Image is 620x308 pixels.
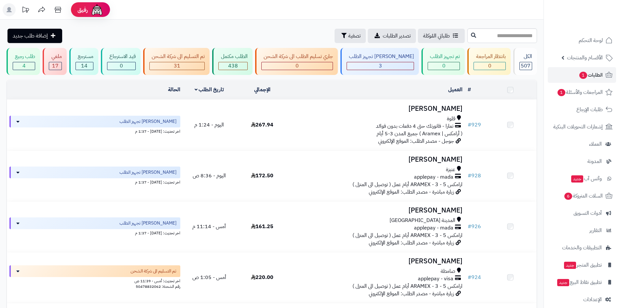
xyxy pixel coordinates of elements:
[369,290,454,298] span: زيارة مباشرة - مصدر الطلب: الموقع الإلكتروني
[418,275,453,283] span: applepay - visa
[335,29,366,43] button: تصفية
[174,62,180,70] span: 31
[557,279,569,286] span: جديد
[107,62,135,70] div: 0
[22,62,26,70] span: 4
[13,32,48,40] span: إضافة طلب جديد
[52,62,59,70] span: 17
[193,172,226,180] span: اليوم - 8:36 ص
[447,115,455,123] span: قلوة
[576,105,603,114] span: طلبات الإرجاع
[428,62,460,70] div: 0
[468,121,471,129] span: #
[468,121,481,129] a: #929
[352,231,462,239] span: ارامكس ARAMEX - 3 - 5 أيام عمل ( توصيل الى المنزل )
[468,172,471,180] span: #
[583,295,602,304] span: الإعدادات
[142,48,211,75] a: تم التسليم الى شركة الشحن 31
[119,169,176,176] span: [PERSON_NAME] تجهيز الطلب
[548,223,616,238] a: التقارير
[76,53,93,60] div: مسترجع
[390,217,455,224] span: المدينة [GEOGRAPHIC_DATA]
[488,62,491,70] span: 0
[228,62,238,70] span: 438
[576,5,614,19] img: logo-2.png
[261,53,333,60] div: جاري تسليم الطلب الى شركة الشحن
[131,268,176,274] span: تم التسليم الى شركة الشحن
[120,62,123,70] span: 0
[107,53,136,60] div: قيد الاسترجاع
[9,127,180,134] div: اخر تحديث: [DATE] - 1:37 م
[379,62,382,70] span: 3
[251,172,273,180] span: 172.50
[49,53,62,60] div: ملغي
[5,48,41,75] a: طلب رجيع 4
[468,223,481,230] a: #926
[251,121,273,129] span: 267.94
[548,67,616,83] a: الطلبات1
[563,260,602,270] span: تطبيق المتجر
[474,53,505,60] div: بانتظار المراجعة
[192,223,226,230] span: أمس - 11:14 م
[548,154,616,169] a: المدونة
[291,105,462,112] h3: [PERSON_NAME]
[548,274,616,290] a: تطبيق نقاط البيعجديد
[291,257,462,265] h3: [PERSON_NAME]
[369,188,454,196] span: زيارة مباشرة - مصدر الطلب: الموقع الإلكتروني
[150,62,204,70] div: 31
[291,156,462,163] h3: [PERSON_NAME]
[571,175,583,183] span: جديد
[168,86,180,94] a: الحالة
[548,136,616,152] a: العملاء
[49,62,61,70] div: 17
[548,119,616,135] a: إشعارات التحويلات البنكية
[7,29,62,43] a: إضافة طلب جديد
[579,36,603,45] span: لوحة التحكم
[548,33,616,48] a: لوحة التحكم
[521,62,530,70] span: 507
[423,32,450,40] span: طلباتي المُوكلة
[474,62,505,70] div: 0
[254,86,270,94] a: الإجمالي
[90,3,103,16] img: ai-face.png
[347,62,414,70] div: 3
[442,62,446,70] span: 0
[368,29,416,43] a: تصدير الطلبات
[548,84,616,100] a: المراجعات والأسئلة1
[548,205,616,221] a: أدوات التسويق
[81,62,88,70] span: 14
[296,62,299,70] span: 0
[468,172,481,180] a: #928
[446,166,455,173] span: عنيزة
[9,277,180,284] div: اخر تحديث: أمس - 11:39 ص
[557,278,602,287] span: تطبيق نقاط البيع
[548,292,616,307] a: الإعدادات
[347,53,414,60] div: [PERSON_NAME] تجهيز الطلب
[254,48,339,75] a: جاري تسليم الطلب الى شركة الشحن 0
[573,209,602,218] span: أدوات التسويق
[564,192,572,200] span: 6
[195,86,224,94] a: تاريخ الطلب
[548,171,616,186] a: وآتس آبجديد
[9,229,180,236] div: اخر تحديث: [DATE] - 1:37 م
[13,62,35,70] div: 4
[192,273,226,281] span: أمس - 1:05 ص
[468,223,471,230] span: #
[564,262,576,269] span: جديد
[377,130,462,138] span: ( أرامكس | Aramex ) جميع المدن 3-5 أيام
[369,239,454,247] span: زيارة مباشرة - مصدر الطلب: الموقع الإلكتروني
[352,181,462,188] span: ارامكس ARAMEX - 3 - 5 أيام عمل ( توصيل الى المنزل )
[339,48,420,75] a: [PERSON_NAME] تجهيز الطلب 3
[211,48,254,75] a: الطلب مكتمل 438
[348,32,361,40] span: تصفية
[291,207,462,214] h3: [PERSON_NAME]
[448,86,462,94] a: العميل
[548,240,616,256] a: التطبيقات والخدمات
[414,224,453,232] span: applepay - mada
[553,122,603,131] span: إشعارات التحويلات البنكية
[119,220,176,227] span: [PERSON_NAME] تجهيز الطلب
[383,32,411,40] span: تصدير الطلبات
[9,178,180,185] div: اخر تحديث: [DATE] - 1:37 م
[100,48,142,75] a: قيد الاسترجاع 0
[420,48,466,75] a: تم تجهيز الطلب 0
